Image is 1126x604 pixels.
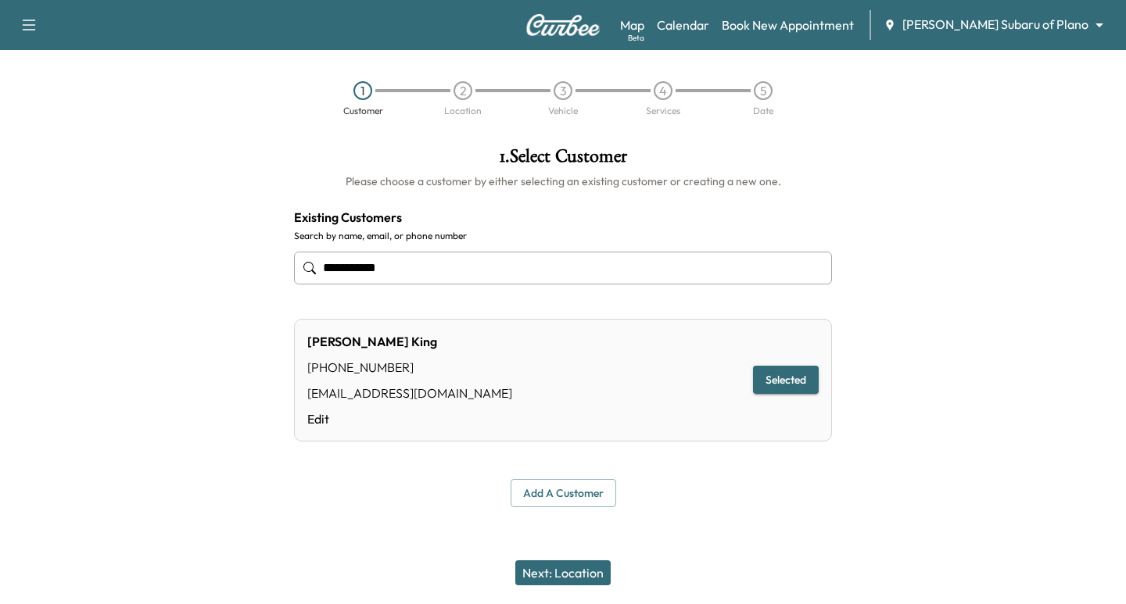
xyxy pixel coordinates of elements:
[444,106,482,116] div: Location
[628,32,644,44] div: Beta
[620,16,644,34] a: MapBeta
[753,366,819,395] button: Selected
[294,208,832,227] h4: Existing Customers
[454,81,472,100] div: 2
[307,409,512,428] a: Edit
[511,479,616,508] button: Add a customer
[294,173,832,189] h6: Please choose a customer by either selecting an existing customer or creating a new one.
[722,16,854,34] a: Book New Appointment
[754,81,773,100] div: 5
[307,358,512,377] div: [PHONE_NUMBER]
[294,230,832,242] label: Search by name, email, or phone number
[307,332,512,351] div: [PERSON_NAME] King
[294,147,832,173] h1: 1 . Select Customer
[902,16,1088,34] span: [PERSON_NAME] Subaru of Plano
[654,81,672,100] div: 4
[753,106,773,116] div: Date
[548,106,578,116] div: Vehicle
[657,16,709,34] a: Calendar
[554,81,572,100] div: 3
[307,384,512,402] div: [EMAIL_ADDRESS][DOMAIN_NAME]
[353,81,372,100] div: 1
[646,106,680,116] div: Services
[515,560,611,585] button: Next: Location
[343,106,383,116] div: Customer
[525,14,601,36] img: Curbee Logo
